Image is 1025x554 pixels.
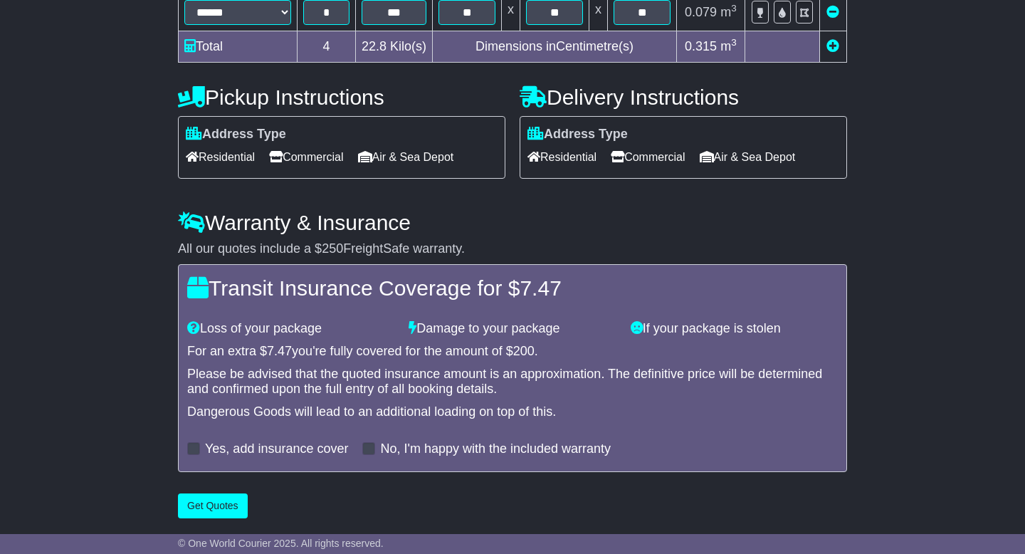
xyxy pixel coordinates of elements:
[186,127,286,142] label: Address Type
[179,31,298,63] td: Total
[826,39,839,53] a: Add new item
[527,146,596,168] span: Residential
[433,31,677,63] td: Dimensions in Centimetre(s)
[178,211,847,234] h4: Warranty & Insurance
[685,5,717,19] span: 0.079
[731,3,737,14] sup: 3
[401,321,623,337] div: Damage to your package
[356,31,433,63] td: Kilo(s)
[527,127,628,142] label: Address Type
[178,241,847,257] div: All our quotes include a $ FreightSafe warranty.
[178,493,248,518] button: Get Quotes
[362,39,387,53] span: 22.8
[205,441,348,457] label: Yes, add insurance cover
[298,31,356,63] td: 4
[178,538,384,549] span: © One World Courier 2025. All rights reserved.
[611,146,685,168] span: Commercial
[520,85,847,109] h4: Delivery Instructions
[700,146,796,168] span: Air & Sea Depot
[720,39,737,53] span: m
[178,85,505,109] h4: Pickup Instructions
[187,276,838,300] h4: Transit Insurance Coverage for $
[826,5,839,19] a: Remove this item
[380,441,611,457] label: No, I'm happy with the included warranty
[267,344,292,358] span: 7.47
[520,276,561,300] span: 7.47
[513,344,535,358] span: 200
[731,37,737,48] sup: 3
[186,146,255,168] span: Residential
[624,321,845,337] div: If your package is stolen
[180,321,401,337] div: Loss of your package
[187,404,838,420] div: Dangerous Goods will lead to an additional loading on top of this.
[685,39,717,53] span: 0.315
[720,5,737,19] span: m
[187,344,838,360] div: For an extra $ you're fully covered for the amount of $ .
[269,146,343,168] span: Commercial
[322,241,343,256] span: 250
[187,367,838,397] div: Please be advised that the quoted insurance amount is an approximation. The definitive price will...
[358,146,454,168] span: Air & Sea Depot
